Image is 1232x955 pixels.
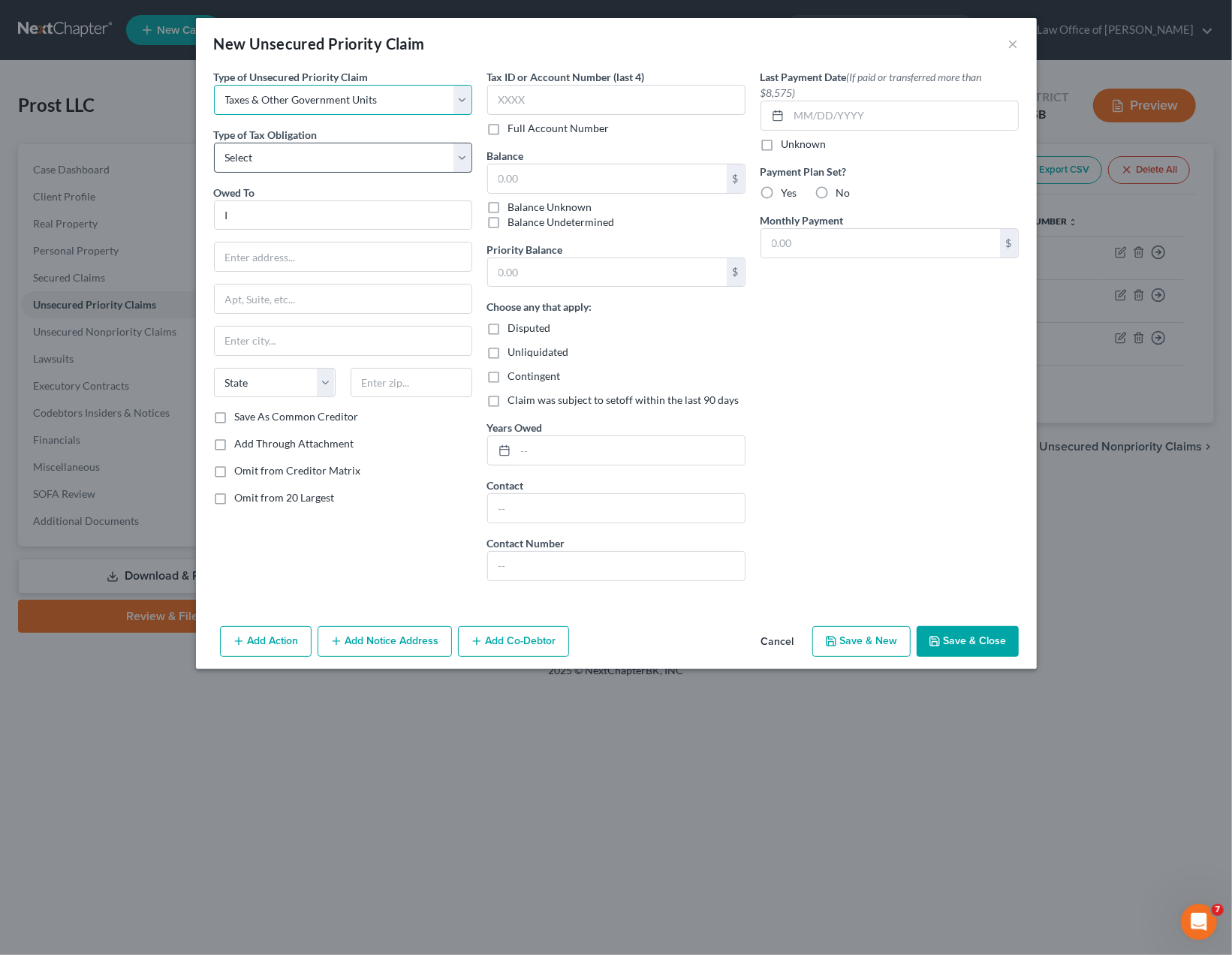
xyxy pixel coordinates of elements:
label: Contact [487,477,524,493]
input: -- [488,494,745,523]
label: Last Payment Date [761,69,1019,101]
input: Enter city... [215,327,471,355]
span: Unliquidated [508,345,569,358]
label: Balance Undetermined [508,215,615,230]
span: No [836,186,851,199]
label: Add Through Attachment [235,436,354,451]
button: Save & Close [917,626,1019,658]
div: $ [1000,229,1018,258]
button: × [1008,35,1019,53]
span: Omit from Creditor Matrix [235,464,361,477]
label: Save As Common Creditor [235,409,359,424]
label: Priority Balance [487,242,563,258]
label: Choose any that apply: [487,299,592,315]
div: $ [727,258,745,287]
input: 0.00 [488,258,727,287]
label: Monthly Payment [761,212,844,228]
label: Balance Unknown [508,200,592,215]
input: -- [488,552,745,580]
label: Years Owed [487,420,543,435]
span: (If paid or transferred more than $8,575) [761,71,982,99]
input: Search creditor by name... [214,200,472,230]
input: Enter zip... [351,368,472,398]
input: XXXX [487,85,746,115]
span: 7 [1212,904,1224,916]
div: $ [727,164,745,193]
button: Add Action [220,626,312,658]
input: Enter address... [215,243,471,271]
button: Save & New [812,626,911,658]
button: Add Co-Debtor [458,626,569,658]
span: Claim was subject to setoff within the last 90 days [508,393,740,406]
iframe: Intercom live chat [1181,904,1217,940]
input: 0.00 [488,164,727,193]
label: Full Account Number [508,121,610,136]
label: Contact Number [487,535,565,551]
div: New Unsecured Priority Claim [214,33,425,54]
span: Omit from 20 Largest [235,491,335,504]
span: Contingent [508,369,561,382]
input: MM/DD/YYYY [789,101,1018,130]
span: Type of Unsecured Priority Claim [214,71,369,83]
span: Disputed [508,321,551,334]
label: Balance [487,148,524,164]
span: Type of Tax Obligation [214,128,318,141]
label: Unknown [782,137,827,152]
input: -- [516,436,745,465]
label: Payment Plan Set? [761,164,1019,179]
label: Tax ID or Account Number (last 4) [487,69,645,85]
span: Owed To [214,186,255,199]
button: Add Notice Address [318,626,452,658]
button: Cancel [749,628,806,658]
span: Yes [782,186,797,199]
input: 0.00 [761,229,1000,258]
input: Apt, Suite, etc... [215,285,471,313]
